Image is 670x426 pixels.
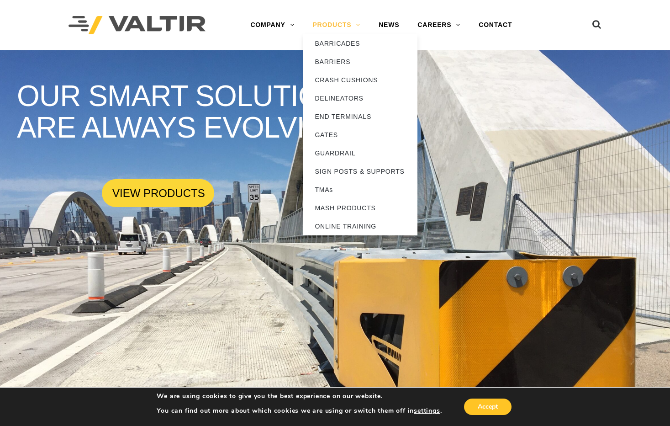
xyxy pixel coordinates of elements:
[303,53,417,71] a: BARRIERS
[303,71,417,89] a: CRASH CUSHIONS
[470,16,521,34] a: CONTACT
[464,399,512,415] button: Accept
[303,162,417,181] a: SIGN POSTS & SUPPORTS
[157,407,442,415] p: You can find out more about which cookies we are using or switch them off in .
[303,144,417,162] a: GUARDRAIL
[414,407,440,415] button: settings
[17,80,396,144] rs-layer: OUR SMART SOLUTIONS ARE ALWAYS EVOLVING.
[102,179,214,207] a: VIEW PRODUCTS
[303,16,369,34] a: PRODUCTS
[303,34,417,53] a: BARRICADES
[303,181,417,199] a: TMAs
[303,199,417,217] a: MASH PRODUCTS
[408,16,470,34] a: CAREERS
[303,89,417,107] a: DELINEATORS
[241,16,303,34] a: COMPANY
[157,392,442,400] p: We are using cookies to give you the best experience on our website.
[303,107,417,126] a: END TERMINALS
[369,16,408,34] a: NEWS
[69,16,206,35] img: Valtir
[303,217,417,235] a: ONLINE TRAINING
[303,126,417,144] a: GATES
